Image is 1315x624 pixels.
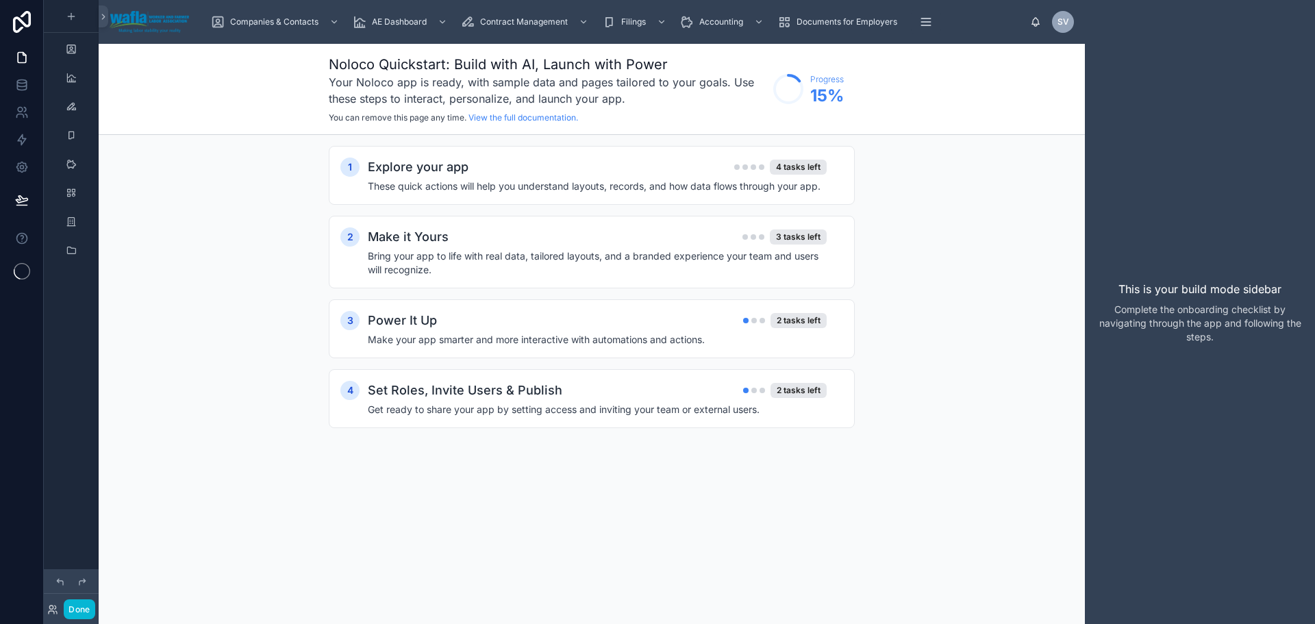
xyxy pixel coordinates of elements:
[329,74,766,107] h3: Your Noloco app is ready, with sample data and pages tailored to your goals. Use these steps to i...
[64,599,95,619] button: Done
[1118,281,1281,297] p: This is your build mode sidebar
[1096,303,1304,344] p: Complete the onboarding checklist by navigating through the app and following the steps.
[110,11,189,33] img: App logo
[810,85,844,107] span: 15 %
[598,10,673,34] a: Filings
[773,10,907,34] a: Documents for Employers
[1057,16,1069,27] span: SV
[676,10,771,34] a: Accounting
[329,55,766,74] h1: Noloco Quickstart: Build with AI, Launch with Power
[699,16,743,27] span: Accounting
[468,112,578,123] a: View the full documentation.
[457,10,595,34] a: Contract Management
[329,112,466,123] span: You can remove this page any time.
[200,7,1030,37] div: scrollable content
[797,16,897,27] span: Documents for Employers
[230,16,318,27] span: Companies & Contacts
[372,16,427,27] span: AE Dashboard
[349,10,454,34] a: AE Dashboard
[207,10,346,34] a: Companies & Contacts
[480,16,568,27] span: Contract Management
[810,74,844,85] span: Progress
[621,16,646,27] span: Filings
